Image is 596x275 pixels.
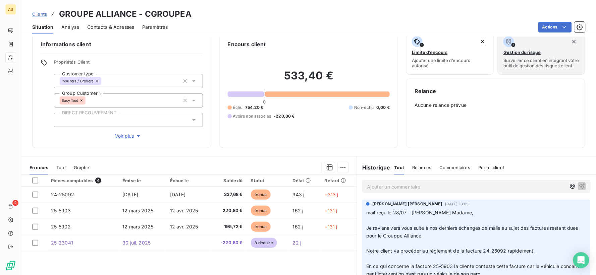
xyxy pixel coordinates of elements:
span: échue [251,222,271,232]
div: Pièces comptables [51,178,115,184]
span: Échu [233,105,243,111]
h3: GROUPE ALLIANCE - CGROUPEA [59,8,192,20]
div: Retard [325,178,353,183]
span: mail reçu le 28/07 - [PERSON_NAME] Madame, [366,210,473,215]
span: Insurers / Brokers [62,79,94,83]
img: Logo LeanPay [5,260,16,271]
span: Portail client [478,165,504,170]
span: Graphe [74,165,90,170]
span: Limite d’encours [412,50,447,55]
span: -220,80 € [274,113,295,119]
span: Notre client va procéder au règlement de la facture 24-25092 rapidement. [366,248,535,254]
input: Ajouter une valeur [60,117,65,123]
span: Ajouter une limite d’encours autorisé [412,58,488,68]
div: Échue le [170,178,206,183]
span: Relances [412,165,431,170]
span: 25-5903 [51,208,71,213]
span: 24-25092 [51,192,74,197]
input: Ajouter une valeur [101,78,107,84]
span: 162 j [293,224,304,229]
span: [DATE] 10:05 [445,202,469,206]
span: Commentaires [440,165,471,170]
span: 12 avr. 2025 [170,224,198,229]
span: 12 avr. 2025 [170,208,198,213]
span: 343 j [293,192,305,197]
span: 2 [12,200,18,206]
span: Analyse [61,24,79,30]
span: 195,72 € [214,223,243,230]
div: Statut [251,178,285,183]
span: [DATE] [122,192,138,197]
span: à déduire [251,238,277,248]
h2: 533,40 € [228,69,390,89]
button: Limite d’encoursAjouter une limite d’encours autorisé [406,32,494,75]
span: 162 j [293,208,304,213]
span: En cours [30,165,48,170]
span: +131 j [325,224,337,229]
span: 220,80 € [214,207,243,214]
span: Gestion du risque [503,50,541,55]
h6: Relance [415,87,577,95]
span: Voir plus [115,133,142,139]
span: 0,00 € [376,105,390,111]
button: Gestion du risqueSurveiller ce client en intégrant votre outil de gestion des risques client. [498,32,585,75]
span: Tout [394,165,404,170]
span: 25-23041 [51,240,73,246]
span: Propriétés Client [54,59,203,69]
span: Easyfleet [62,98,78,102]
button: Voir plus [54,132,203,140]
span: 12 mars 2025 [122,224,153,229]
span: Situation [32,24,53,30]
span: 4 [95,178,101,184]
span: échue [251,206,271,216]
div: Émise le [122,178,162,183]
div: Solde dû [214,178,243,183]
a: Clients [32,11,47,17]
h6: Encours client [228,40,266,48]
span: 25-5902 [51,224,71,229]
span: +131 j [325,208,337,213]
h6: Historique [357,163,390,171]
span: +313 j [325,192,338,197]
button: Actions [538,22,572,32]
input: Ajouter une valeur [86,97,91,104]
span: 337,68 € [214,191,243,198]
span: Tout [56,165,66,170]
span: Je reviens vers vous suite à nos derniers échanges de mails au sujet des factures restant dues po... [366,225,580,238]
span: 12 mars 2025 [122,208,153,213]
span: Surveiller ce client en intégrant votre outil de gestion des risques client. [503,58,580,68]
span: [DATE] [170,192,186,197]
span: Aucune relance prévue [415,102,577,109]
span: 0 [263,99,266,105]
span: [PERSON_NAME] [PERSON_NAME] [372,201,442,207]
span: 22 j [293,240,302,246]
span: Contacts & Adresses [87,24,134,30]
span: Paramètres [142,24,168,30]
div: Open Intercom Messenger [573,252,589,268]
span: 754,20 € [245,105,263,111]
span: -220,80 € [214,239,243,246]
span: échue [251,190,271,200]
div: Délai [293,178,317,183]
span: 30 juil. 2025 [122,240,151,246]
span: Non-échu [354,105,374,111]
h6: Informations client [41,40,203,48]
div: AS [5,4,16,15]
span: Avoirs non associés [233,113,271,119]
